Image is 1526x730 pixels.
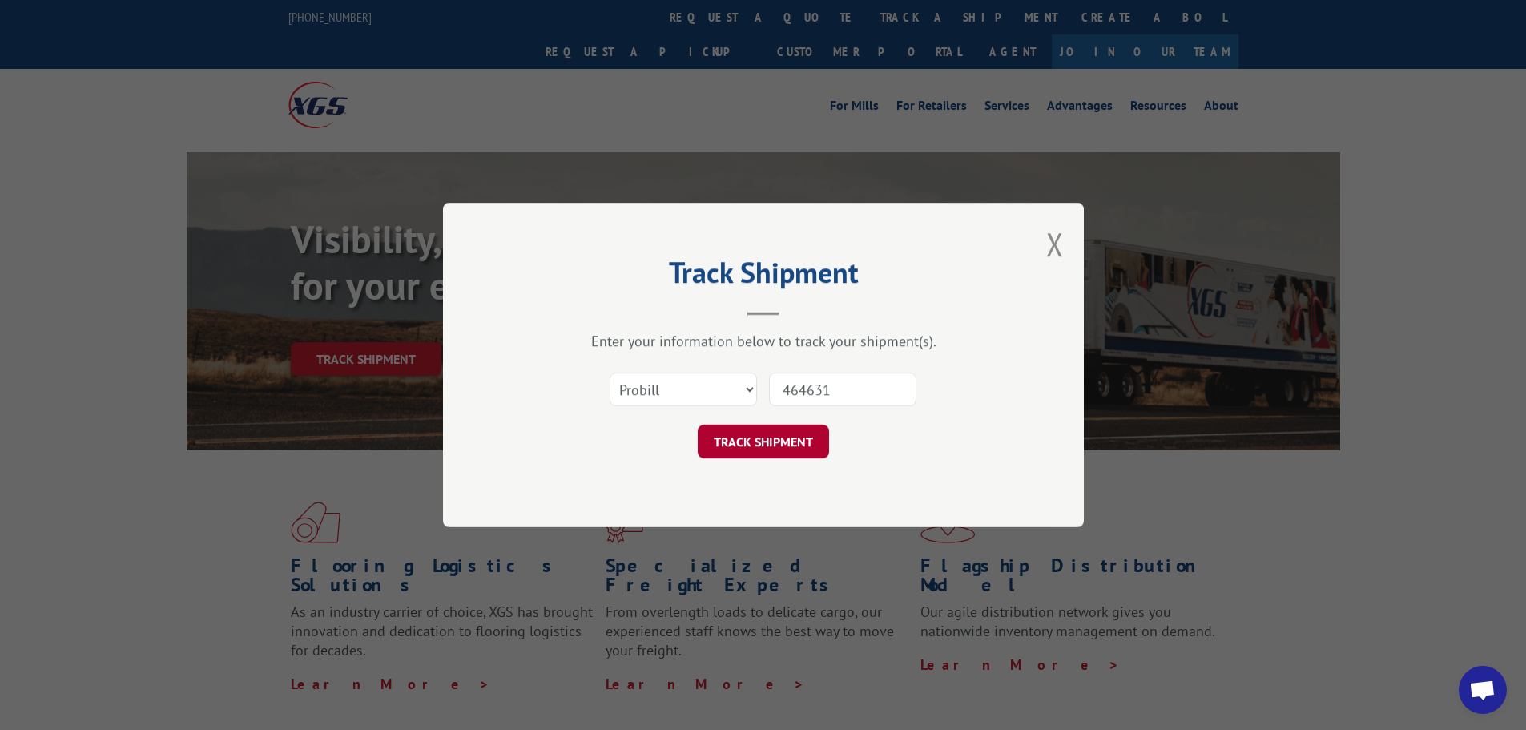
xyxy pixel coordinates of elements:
button: TRACK SHIPMENT [698,425,829,458]
div: Enter your information below to track your shipment(s). [523,332,1004,350]
input: Number(s) [769,373,916,406]
button: Close modal [1046,223,1064,265]
h2: Track Shipment [523,261,1004,292]
div: Open chat [1459,666,1507,714]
